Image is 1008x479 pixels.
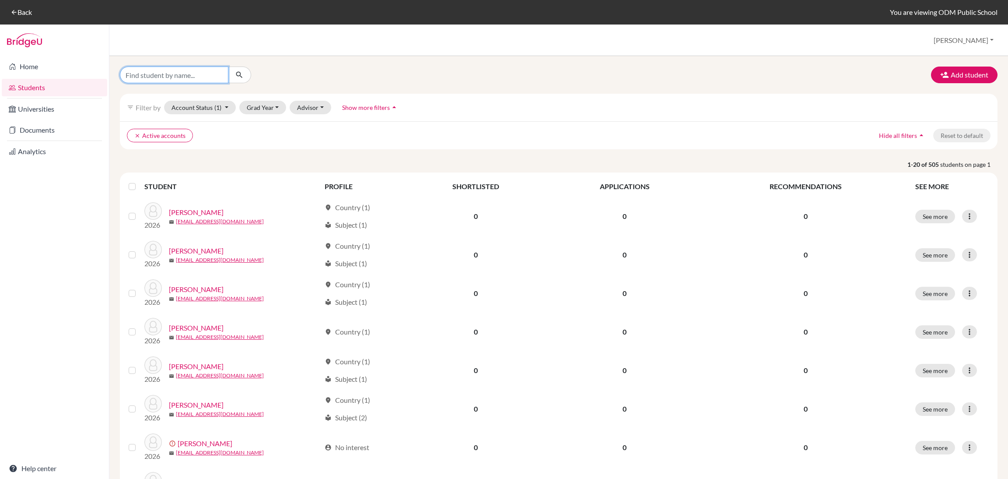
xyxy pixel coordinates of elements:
[706,365,905,376] p: 0
[176,410,264,418] a: [EMAIL_ADDRESS][DOMAIN_NAME]
[239,101,287,114] button: Grad Year
[127,104,134,111] i: filter_list
[325,442,369,453] div: No interest
[915,210,955,223] button: See more
[2,460,107,477] a: Help center
[169,284,224,295] a: [PERSON_NAME]
[325,220,367,230] div: Subject (1)
[10,8,32,16] a: arrow_backBack
[701,176,910,197] th: RECOMMENDATIONS
[136,103,161,112] span: Filter by
[940,160,997,169] span: students on page 1
[169,335,174,340] span: mail
[325,258,367,269] div: Subject (1)
[325,279,370,290] div: Country (1)
[403,313,548,351] td: 0
[706,288,905,299] p: 0
[144,220,162,230] p: 2026
[127,129,193,142] button: clearActive accounts
[169,373,174,379] span: mail
[907,160,940,169] strong: 1-20 of 505
[144,258,162,269] p: 2026
[2,100,107,118] a: Universities
[176,295,264,303] a: [EMAIL_ADDRESS][DOMAIN_NAME]
[325,412,367,423] div: Subject (2)
[169,246,224,256] a: [PERSON_NAME]
[2,58,107,75] a: Home
[176,372,264,380] a: [EMAIL_ADDRESS][DOMAIN_NAME]
[933,129,990,142] button: Reset to default
[144,176,319,197] th: STUDENT
[2,121,107,139] a: Documents
[144,395,162,412] img: AGRAWAL, SHAURYA
[910,176,994,197] th: SEE MORE
[144,202,162,220] img: ACHARYA, JIBITESH
[214,104,221,111] span: (1)
[548,351,701,390] td: 0
[164,101,236,114] button: Account Status(1)
[144,412,162,423] p: 2026
[325,243,332,250] span: location_on
[403,428,548,467] td: 0
[403,197,548,236] td: 0
[325,260,332,267] span: local_library
[706,250,905,260] p: 0
[915,287,955,300] button: See more
[176,333,264,341] a: [EMAIL_ADDRESS][DOMAIN_NAME]
[915,325,955,339] button: See more
[548,274,701,313] td: 0
[548,390,701,428] td: 0
[915,441,955,454] button: See more
[325,397,332,404] span: location_on
[325,395,370,405] div: Country (1)
[144,356,162,374] img: AGRAWAL, KEASHAV
[325,414,332,421] span: local_library
[917,131,926,140] i: arrow_drop_up
[325,222,332,229] span: local_library
[548,176,701,197] th: APPLICATIONS
[178,438,232,449] a: [PERSON_NAME]
[325,281,332,288] span: location_on
[325,358,332,365] span: location_on
[931,67,997,83] button: Add student
[403,274,548,313] td: 0
[169,412,174,417] span: mail
[325,204,332,211] span: location_on
[403,236,548,274] td: 0
[390,103,399,112] i: arrow_drop_up
[325,374,367,384] div: Subject (1)
[706,327,905,337] p: 0
[10,9,17,16] i: arrow_back
[890,7,997,18] div: You are viewing ODM Public School
[176,218,264,225] a: [EMAIL_ADDRESS][DOMAIN_NAME]
[169,207,224,218] a: [PERSON_NAME]
[548,313,701,351] td: 0
[871,129,933,142] button: Hide all filtersarrow_drop_up
[548,236,701,274] td: 0
[325,297,367,307] div: Subject (1)
[403,351,548,390] td: 0
[915,248,955,262] button: See more
[120,67,228,83] input: Find student by name...
[144,335,162,346] p: 2026
[169,440,178,447] span: error_outline
[915,364,955,377] button: See more
[144,241,162,258] img: ACHARYA, JIBITESH
[403,176,548,197] th: SHORTLISTED
[325,328,332,335] span: location_on
[706,404,905,414] p: 0
[134,133,140,139] i: clear
[169,296,174,302] span: mail
[930,32,997,49] button: [PERSON_NAME]
[169,451,174,456] span: mail
[325,327,370,337] div: Country (1)
[144,279,162,297] img: agarwalla, tanuja
[2,143,107,160] a: Analytics
[325,241,370,251] div: Country (1)
[144,433,162,451] img: AGRAWAL, SOUMYA
[706,211,905,222] p: 0
[144,451,162,461] p: 2026
[169,323,224,333] a: [PERSON_NAME]
[325,202,370,213] div: Country (1)
[144,318,162,335] img: AGARWALLA, TANUJA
